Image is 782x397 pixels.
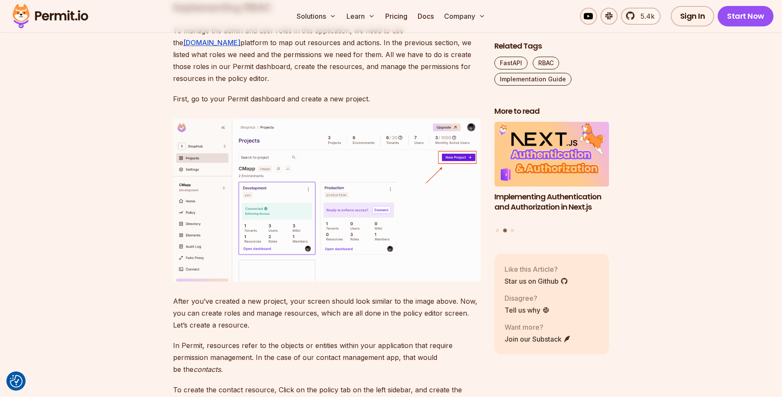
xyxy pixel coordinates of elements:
[10,375,23,388] img: Revisit consent button
[343,8,378,25] button: Learn
[10,375,23,388] button: Consent Preferences
[173,93,481,105] p: First, go to your Permit dashboard and create a new project.
[505,322,571,332] p: Want more?
[505,276,568,286] a: Star us on Github
[718,6,773,26] a: Start Now
[635,11,655,21] span: 5.4k
[193,365,223,374] em: contacts.
[494,106,609,117] h2: More to read
[505,264,568,274] p: Like this Article?
[494,57,528,69] a: FastAPI
[511,228,514,232] button: Go to slide 3
[533,57,559,69] a: RBAC
[293,8,340,25] button: Solutions
[494,41,609,52] h2: Related Tags
[494,122,609,223] a: Implementing Authentication and Authorization in Next.jsImplementing Authentication and Authoriza...
[496,228,499,232] button: Go to slide 1
[671,6,715,26] a: Sign In
[494,122,609,233] div: Posts
[503,228,507,232] button: Go to slide 2
[494,122,609,187] img: Implementing Authentication and Authorization in Next.js
[494,73,571,86] a: Implementation Guide
[505,334,571,344] a: Join our Substack
[621,8,661,25] a: 5.4k
[183,38,240,47] a: [DOMAIN_NAME]
[382,8,411,25] a: Pricing
[173,118,481,282] img: image.png
[173,295,481,331] p: After you’ve created a new project, your screen should look similar to the image above. Now, you ...
[441,8,489,25] button: Company
[505,305,550,315] a: Tell us why
[173,25,481,84] p: To manage the admin and user roles in this application, we need to use the platform to map out re...
[494,191,609,213] h3: Implementing Authentication and Authorization in Next.js
[9,2,92,31] img: Permit logo
[414,8,437,25] a: Docs
[173,339,481,375] p: In Permit, resources refer to the objects or entities within your application that require permis...
[494,122,609,223] li: 2 of 3
[505,293,550,303] p: Disagree?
